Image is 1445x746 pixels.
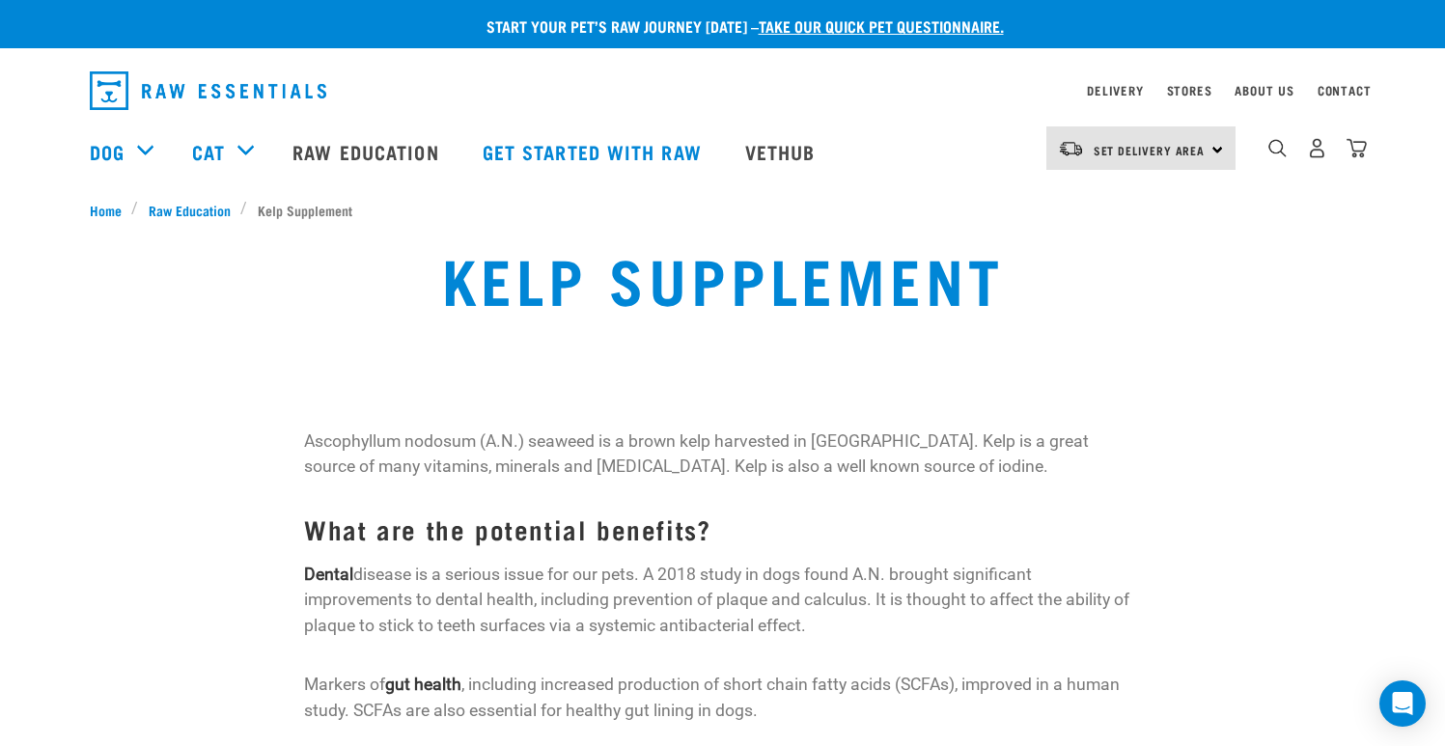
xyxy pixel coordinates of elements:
a: About Us [1235,87,1293,94]
img: home-icon@2x.png [1347,138,1367,158]
strong: What are the potential benefits? [304,521,710,536]
p: Markers of , including increased production of short chain fatty acids (SCFAs), improved in a hum... [304,672,1141,723]
a: Contact [1318,87,1372,94]
p: disease is a serious issue for our pets. A 2018 study in dogs found A.N. brought significant impr... [304,562,1141,638]
a: Vethub [726,113,840,190]
a: Stores [1167,87,1212,94]
a: Raw Education [273,113,462,190]
img: van-moving.png [1058,140,1084,157]
strong: gut health [385,675,461,694]
a: Raw Education [138,200,240,220]
a: Home [90,200,132,220]
nav: dropdown navigation [74,64,1372,118]
a: Get started with Raw [463,113,726,190]
img: home-icon-1@2x.png [1268,139,1287,157]
strong: Dental [304,565,353,584]
a: Dog [90,137,125,166]
span: Raw Education [149,200,231,220]
span: Home [90,200,122,220]
nav: breadcrumbs [90,200,1356,220]
span: Set Delivery Area [1094,147,1206,153]
p: Ascophyllum nodosum (A.N.) seaweed is a brown kelp harvested in [GEOGRAPHIC_DATA]. Kelp is a grea... [304,428,1141,480]
div: Open Intercom Messenger [1379,680,1426,727]
img: Raw Essentials Logo [90,71,326,110]
a: take our quick pet questionnaire. [759,21,1004,30]
a: Cat [192,137,225,166]
h1: Kelp Supplement [442,243,1004,313]
img: user.png [1307,138,1327,158]
a: Delivery [1087,87,1143,94]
